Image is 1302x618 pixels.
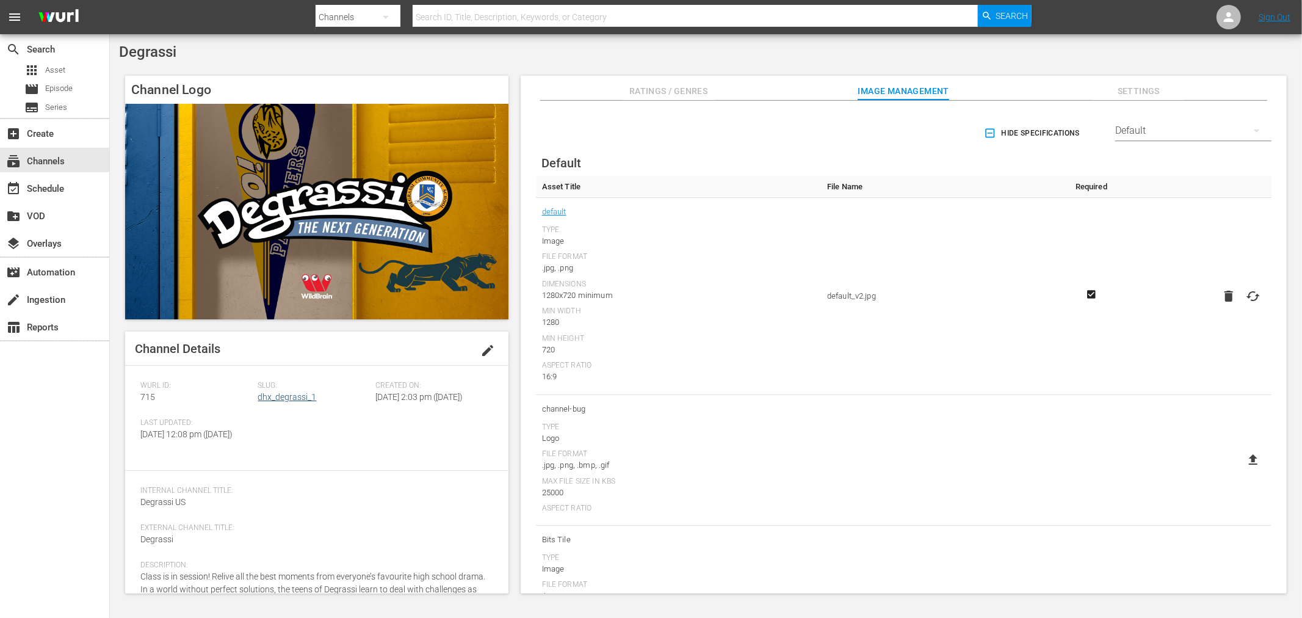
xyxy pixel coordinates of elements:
img: Degrassi [125,104,508,319]
div: Logo [542,432,815,445]
th: File Name [821,176,1061,198]
span: [DATE] 12:08 pm ([DATE]) [140,429,233,439]
span: Channels [6,154,21,169]
div: Type [542,423,815,432]
span: VOD [6,209,21,224]
div: Min Height [542,334,815,344]
div: 25000 [542,487,815,499]
span: Ratings / Genres [623,84,714,99]
img: ans4CAIJ8jUAAAAAAAAAAAAAAAAAAAAAAAAgQb4GAAAAAAAAAAAAAAAAAAAAAAAAJMjXAAAAAAAAAAAAAAAAAAAAAAAAgAT5G... [29,3,88,32]
div: 1280 [542,316,815,329]
span: Degrassi [119,43,176,60]
div: Aspect Ratio [542,504,815,514]
div: .jpg, .png, .bmp, .gif [542,459,815,471]
span: Slug: [258,381,370,391]
span: Channel Details [135,341,220,356]
span: Wurl ID: [140,381,252,391]
a: dhx_degrassi_1 [258,392,317,402]
span: Create [6,126,21,141]
span: 715 [140,392,155,402]
span: Settings [1093,84,1184,99]
div: 1280x720 minimum [542,289,815,302]
span: Series [24,100,39,115]
div: .jpg, .png [542,590,815,602]
span: Default [541,156,581,170]
div: Image [542,563,815,575]
td: default_v2.jpg [821,198,1061,395]
span: menu [7,10,22,24]
div: Dimensions [542,280,815,289]
span: Asset [24,63,39,78]
span: Created On: [375,381,487,391]
span: Ingestion [6,293,21,307]
div: Image [542,235,815,247]
th: Asset Title [536,176,821,198]
span: Degrassi [140,534,173,544]
div: Max File Size In Kbs [542,477,815,487]
div: Aspect Ratio [542,361,815,371]
button: edit [473,336,502,365]
div: Type [542,225,815,235]
span: Asset [45,64,65,76]
div: File Format [542,252,815,262]
span: Episode [45,82,73,95]
a: default [542,204,566,220]
span: Automation [6,265,21,280]
div: File Format [542,449,815,459]
h4: Channel Logo [125,76,508,104]
span: Search [6,42,21,57]
span: Class is in session! Relive all the best moments from everyone’s favourite high school drama. In ... [140,572,485,607]
span: Overlays [6,236,21,251]
span: Series [45,101,67,114]
span: External Channel Title: [140,523,487,533]
span: edit [480,343,495,358]
span: Episode [24,82,39,96]
div: 16:9 [542,371,815,383]
div: 720 [542,344,815,356]
div: Min Width [542,307,815,316]
span: Image Management [858,84,949,99]
span: Schedule [6,181,21,196]
span: Description: [140,561,487,570]
span: [DATE] 2:03 pm ([DATE]) [375,392,463,402]
div: Default [1115,114,1271,148]
svg: Required [1084,289,1099,300]
span: Hide Specifications [986,127,1080,140]
div: File Format [542,580,815,590]
span: Reports [6,320,21,335]
span: Last Updated: [140,418,252,428]
span: channel-bug [542,401,815,417]
div: Type [542,553,815,563]
span: Internal Channel Title: [140,486,487,496]
span: Search [996,5,1029,27]
div: .jpg, .png [542,262,815,274]
th: Required [1061,176,1121,198]
span: Degrassi US [140,497,186,507]
button: Search [978,5,1032,27]
a: Sign Out [1259,12,1290,22]
button: Hide Specifications [982,116,1085,150]
span: Bits Tile [542,532,815,548]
